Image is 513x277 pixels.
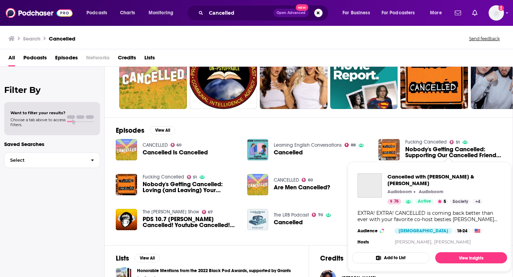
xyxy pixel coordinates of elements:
a: Learning English Conversations [274,142,342,148]
span: Select [5,158,85,162]
a: 51 [450,140,460,144]
span: Are Men Cancelled? [274,184,330,190]
a: Active [415,199,434,204]
a: Show notifications dropdown [452,7,464,19]
h2: Lists [116,254,129,263]
a: Charts [115,7,139,19]
button: open menu [425,7,451,19]
a: Fucking Cancelled [143,174,184,180]
button: View All [150,126,175,134]
a: 51 [400,41,468,109]
a: Nobody's Getting Cancelled: Loving (and Leaving) Your Cancelled Boyfriend [143,181,239,193]
img: Podchaser - Follow, Share and Rate Podcasts [6,6,73,20]
span: Logged in as antoine.jordan [489,5,504,21]
a: View Insights [435,252,507,263]
a: CANCELLED [143,142,168,148]
a: Show notifications dropdown [469,7,480,19]
h2: Filter By [4,85,100,95]
a: 60 [302,178,313,182]
img: Cancelled [247,139,269,160]
span: Cancelled [274,150,303,155]
button: Select [4,152,100,168]
a: The LRB Podcast [274,212,309,218]
a: 50 [190,41,257,109]
h3: Search [23,35,40,42]
div: [DEMOGRAPHIC_DATA] [394,228,452,234]
img: Cancelled [247,209,269,230]
a: 76 [260,41,327,109]
span: 88 [351,144,356,147]
h3: Audience [357,228,389,234]
a: PDS 10.7 Dave Chappelle Cancelled! Youtube Cancelled! Netflix Cancelled! Texas Cancelled! Drugs C... [143,216,239,228]
div: 18-24 [454,228,470,234]
span: Podcasts [23,52,47,66]
a: AudioboomAudioboom [417,189,443,195]
a: Episodes [55,52,78,66]
span: 51 [456,141,460,144]
span: For Business [342,8,370,18]
a: CreditsView All [320,254,374,263]
p: Audioboom [387,189,412,195]
a: Cancelled Is Cancelled [116,139,137,160]
span: 67 [208,211,213,214]
h3: Cancelled [49,35,75,42]
a: 70 [312,213,323,217]
a: Cancelled with Tana Mongeau & Brooke Schofield [387,173,501,187]
span: Lists [144,52,155,66]
a: 88 [345,143,356,147]
button: open menu [377,7,425,19]
p: Saved Searches [4,141,100,147]
span: Monitoring [149,8,173,18]
a: The Philip DeFranco Show [143,209,199,215]
img: Nobody's Getting Cancelled: Supporting Our Cancelled Friends and Loved Ones [378,139,400,160]
a: EpisodesView All [116,126,175,135]
span: Active [418,198,431,205]
h2: Credits [320,254,344,263]
img: Are Men Cancelled? [247,174,269,195]
a: 51 [187,175,197,179]
span: Cancelled with [PERSON_NAME] & [PERSON_NAME] [387,173,501,187]
a: PDS 10.7 Dave Chappelle Cancelled! Youtube Cancelled! Netflix Cancelled! Texas Cancelled! Drugs C... [116,209,137,230]
a: Credits [118,52,136,66]
a: All [8,52,15,66]
span: Networks [86,52,110,66]
div: Search podcasts, credits, & more... [194,5,335,21]
span: Choose a tab above to access filters. [10,117,66,127]
a: Cancelled [274,219,303,225]
p: Audioboom [419,189,443,195]
button: Open AdvancedNew [273,9,309,17]
a: 67 [202,210,213,214]
a: [PERSON_NAME] [434,239,471,245]
span: 60 [176,144,181,147]
span: 70 [318,213,323,217]
button: 5 [436,199,448,204]
a: Cancelled Is Cancelled [143,150,208,155]
span: Open Advanced [277,11,305,15]
img: User Profile [489,5,504,21]
button: View All [135,254,160,262]
div: EXTRA! EXTRA! CANCELLED is coming back better than ever with your favorite co-host besties [PERSO... [357,210,501,223]
button: Add to List [352,252,430,263]
a: CANCELLED [274,177,299,183]
button: open menu [82,7,116,19]
span: 76 [394,198,399,205]
span: New [296,4,308,11]
span: 51 [193,176,197,179]
span: More [430,8,442,18]
span: For Podcasters [382,8,415,18]
a: Nobody's Getting Cancelled: Supporting Our Cancelled Friends and Loved Ones [405,146,501,158]
input: Search podcasts, credits, & more... [206,7,273,19]
span: Podcasts [86,8,107,18]
a: Fucking Cancelled [405,139,447,145]
a: 60 [119,41,187,109]
span: 60 [308,178,313,182]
